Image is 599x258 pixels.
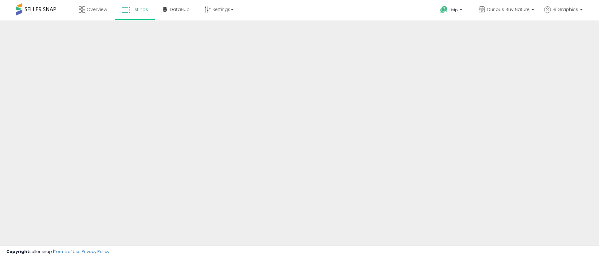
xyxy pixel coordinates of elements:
span: Curious Buy Nature [487,6,530,13]
div: seller snap | | [6,249,109,255]
span: Overview [87,6,107,13]
strong: Copyright [6,249,29,255]
a: Privacy Policy [82,249,109,255]
span: DataHub [170,6,190,13]
span: Hi Graphics [552,6,578,13]
a: Terms of Use [54,249,81,255]
a: Help [435,1,469,20]
span: Help [449,7,458,13]
i: Get Help [440,6,448,14]
span: Listings [132,6,148,13]
a: Hi Graphics [544,6,583,20]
